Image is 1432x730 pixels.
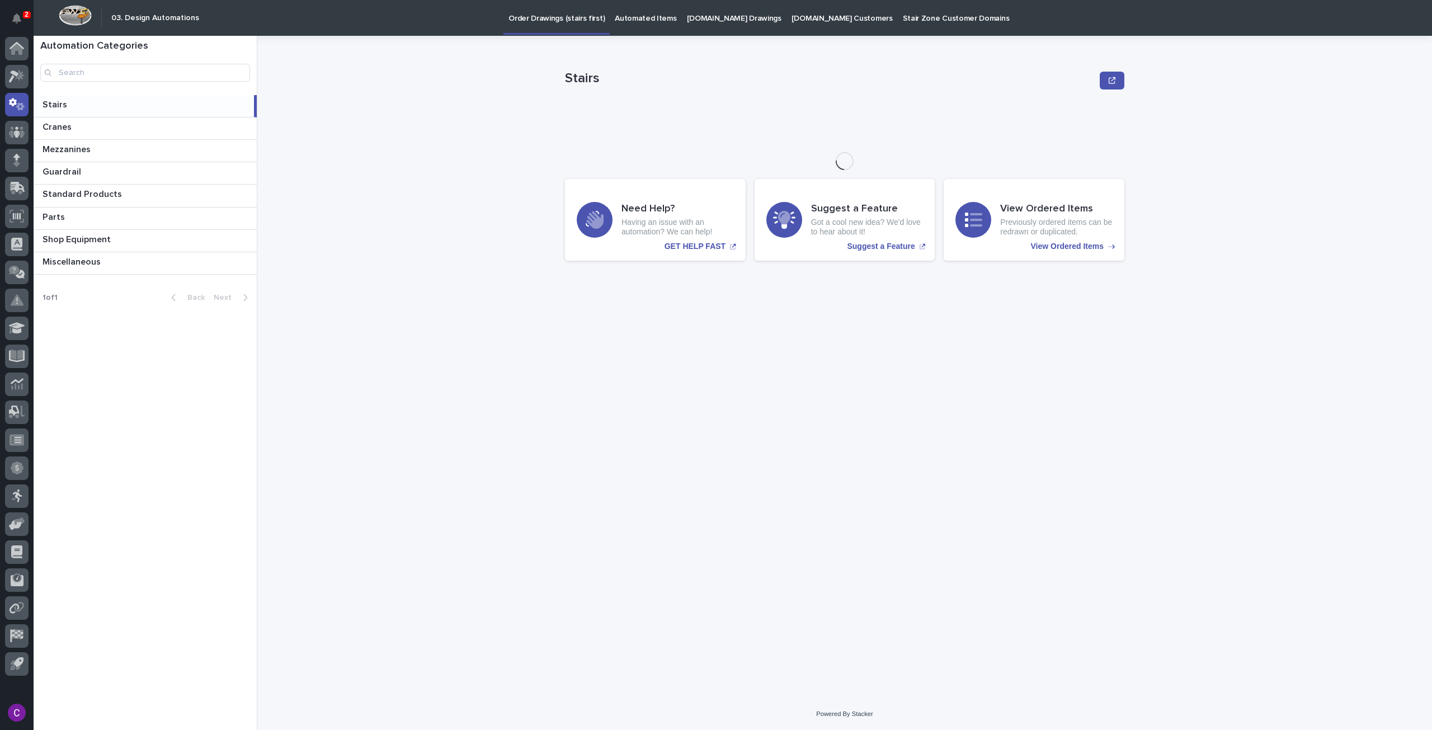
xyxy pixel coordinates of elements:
p: 1 of 1 [34,284,67,312]
p: Got a cool new idea? We'd love to hear about it! [811,218,924,237]
p: 2 [25,11,29,18]
p: Suggest a Feature [847,242,915,251]
img: Workspace Logo [59,5,92,26]
a: MezzaninesMezzanines [34,140,257,162]
p: Cranes [43,120,74,133]
div: Notifications2 [14,13,29,31]
button: Back [162,293,209,303]
a: StairsStairs [34,95,257,117]
h3: Need Help? [621,203,734,215]
p: Miscellaneous [43,255,103,267]
h1: Automation Categories [40,40,250,53]
p: Shop Equipment [43,232,113,245]
a: GuardrailGuardrail [34,162,257,185]
p: Stairs [43,97,69,110]
p: Previously ordered items can be redrawn or duplicated. [1000,218,1113,237]
input: Search [40,64,250,82]
span: Back [181,294,205,302]
a: PartsParts [34,208,257,230]
button: users-avatar [5,701,29,724]
a: Shop EquipmentShop Equipment [34,230,257,252]
span: Next [214,294,238,302]
p: Guardrail [43,164,83,177]
p: Stairs [565,70,1095,87]
a: GET HELP FAST [565,179,746,261]
h2: 03. Design Automations [111,13,199,23]
a: Powered By Stacker [816,710,873,717]
p: Having an issue with an automation? We can help! [621,218,734,237]
a: CranesCranes [34,117,257,140]
a: MiscellaneousMiscellaneous [34,252,257,275]
p: View Ordered Items [1031,242,1104,251]
p: GET HELP FAST [665,242,726,251]
h3: View Ordered Items [1000,203,1113,215]
a: Suggest a Feature [755,179,935,261]
a: Standard ProductsStandard Products [34,185,257,207]
p: Standard Products [43,187,124,200]
button: Notifications [5,7,29,30]
p: Parts [43,210,67,223]
a: View Ordered Items [944,179,1124,261]
p: Mezzanines [43,142,93,155]
h3: Suggest a Feature [811,203,924,215]
button: Next [209,293,257,303]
